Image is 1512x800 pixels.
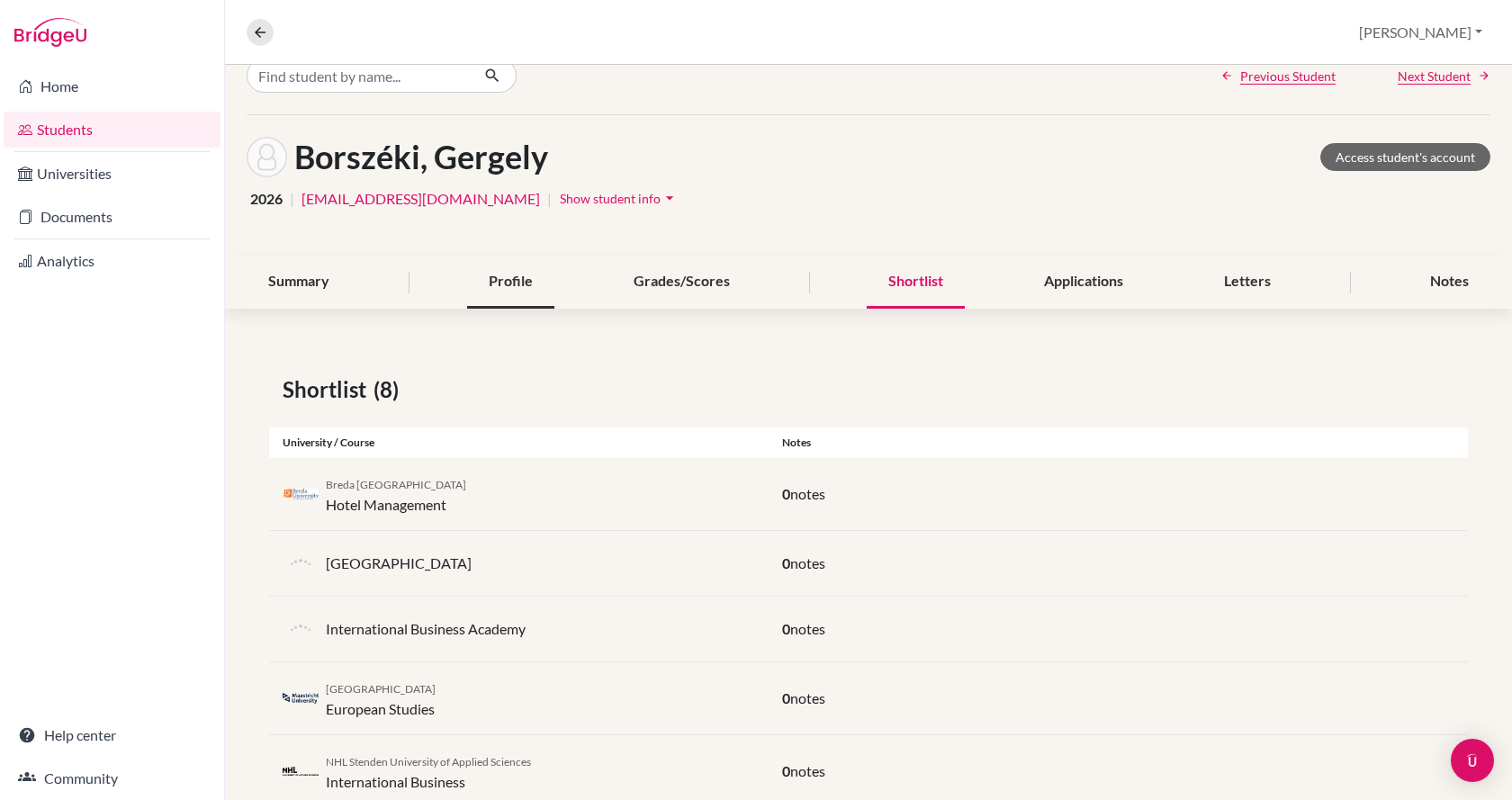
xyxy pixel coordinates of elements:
[4,199,220,235] a: Documents
[1240,67,1336,85] span: Previous Student
[4,760,220,796] a: Community
[269,435,769,451] div: University / Course
[782,485,790,502] span: 0
[247,58,470,93] input: Find student by name...
[1398,67,1490,85] a: Next Student
[612,256,751,309] div: Grades/Scores
[1398,67,1471,85] span: Next Student
[247,137,287,177] img: Gergely Borszéki's avatar
[1451,739,1494,782] div: Open Intercom Messenger
[467,256,554,309] div: Profile
[1320,143,1490,171] a: Access student's account
[326,478,466,491] span: Breda [GEOGRAPHIC_DATA]
[782,762,790,779] span: 0
[247,256,351,309] div: Summary
[283,765,319,778] img: nl_nhl_nqbm4uum.png
[283,692,319,706] img: nl_maa_omvxt46b.png
[769,435,1468,451] div: Notes
[1022,256,1145,309] div: Applications
[782,689,790,706] span: 0
[790,762,825,779] span: notes
[867,256,965,309] div: Shortlist
[326,677,436,720] div: European Studies
[301,188,540,210] a: [EMAIL_ADDRESS][DOMAIN_NAME]
[782,554,790,571] span: 0
[4,717,220,753] a: Help center
[373,373,406,406] span: (8)
[559,184,679,212] button: Show student infoarrow_drop_down
[1202,256,1292,309] div: Letters
[326,553,472,574] p: [GEOGRAPHIC_DATA]
[4,112,220,148] a: Students
[790,689,825,706] span: notes
[250,188,283,210] span: 2026
[326,682,436,696] span: [GEOGRAPHIC_DATA]
[326,618,526,640] p: International Business Academy
[790,485,825,502] span: notes
[283,489,319,500] img: nl_nhtv_2jjh9578.png
[283,545,319,581] img: default-university-logo-42dd438d0b49c2174d4c41c49dcd67eec2da6d16b3a2f6d5de70cc347232e317.png
[4,68,220,104] a: Home
[14,18,86,47] img: Bridge-U
[326,472,466,516] div: Hotel Management
[790,620,825,637] span: notes
[283,611,319,647] img: default-university-logo-42dd438d0b49c2174d4c41c49dcd67eec2da6d16b3a2f6d5de70cc347232e317.png
[782,620,790,637] span: 0
[294,138,548,176] h1: Borszéki, Gergely
[4,243,220,279] a: Analytics
[547,188,552,210] span: |
[1408,256,1490,309] div: Notes
[661,189,679,207] i: arrow_drop_down
[290,188,294,210] span: |
[4,156,220,192] a: Universities
[1220,67,1336,85] a: Previous Student
[790,554,825,571] span: notes
[326,755,531,769] span: NHL Stenden University of Applied Sciences
[283,373,373,406] span: Shortlist
[326,750,531,793] div: International Business
[1351,15,1490,49] button: [PERSON_NAME]
[560,191,661,206] span: Show student info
